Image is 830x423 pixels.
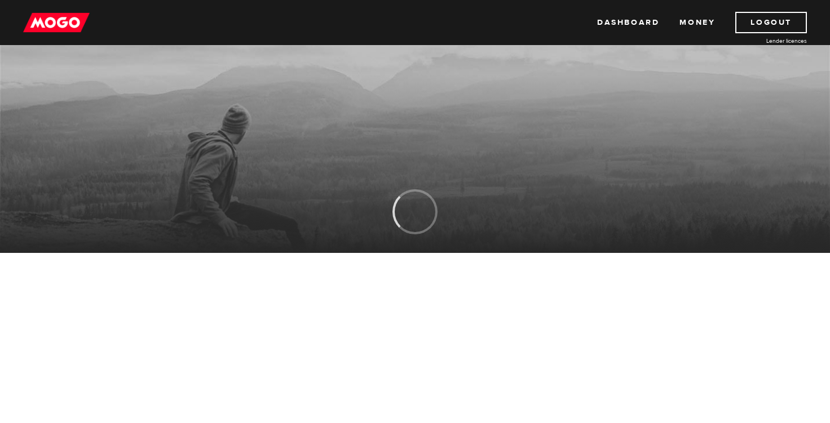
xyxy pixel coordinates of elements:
a: Lender licences [722,37,807,45]
a: Logout [735,12,807,33]
img: mogo_logo-11ee424be714fa7cbb0f0f49df9e16ec.png [23,12,90,33]
h1: MogoMoney [63,74,767,98]
a: Money [679,12,715,33]
a: Dashboard [597,12,659,33]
